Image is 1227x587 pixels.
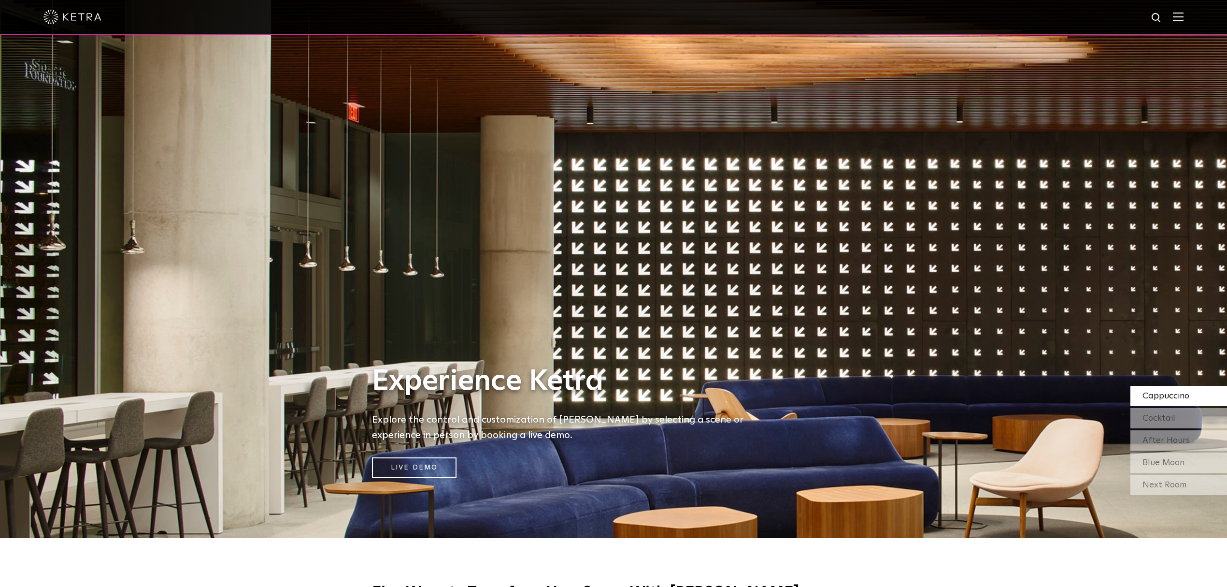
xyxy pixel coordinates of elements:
span: Cocktail [1142,414,1175,423]
h1: Experience Ketra [372,366,758,397]
a: Live Demo [372,457,457,478]
span: After Hours [1142,436,1190,445]
img: ketra-logo-2019-white [43,10,101,24]
img: search icon [1151,12,1163,24]
span: Cappuccino [1142,392,1189,400]
img: Hamburger%20Nav.svg [1173,12,1184,21]
h5: Explore the control and customization of [PERSON_NAME] by selecting a scene or experience in pers... [372,412,758,443]
div: Next Room [1130,475,1227,495]
span: Blue Moon [1142,458,1184,467]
